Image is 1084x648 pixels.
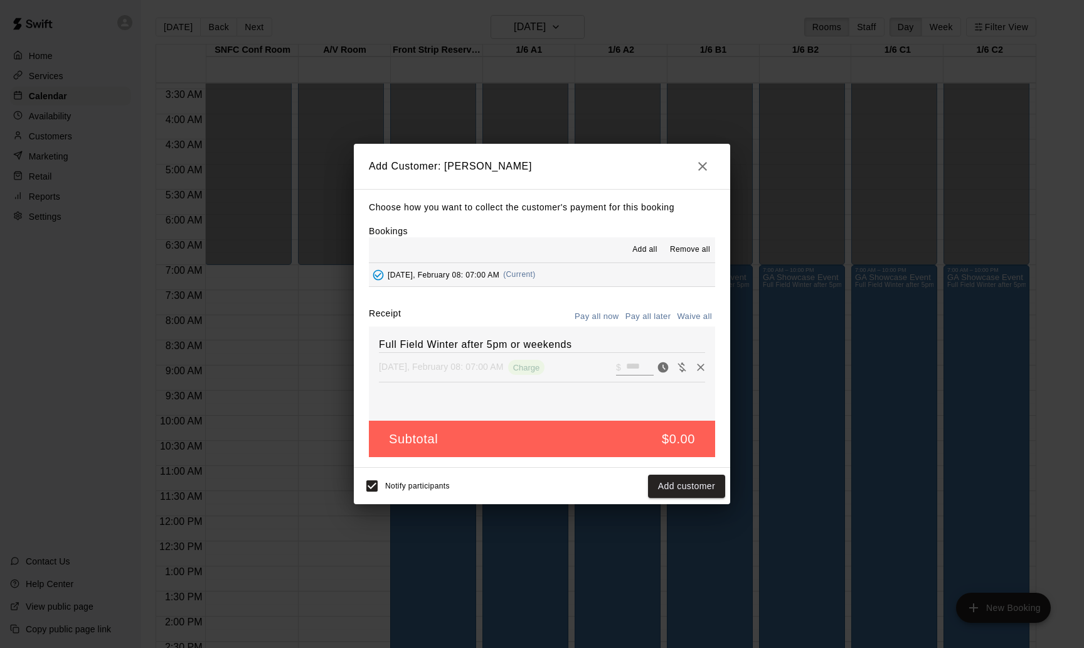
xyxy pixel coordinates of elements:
span: Remove all [670,244,710,256]
h5: Subtotal [389,431,438,448]
button: Pay all later [622,307,674,327]
p: Choose how you want to collect the customer's payment for this booking [369,200,715,215]
p: $ [616,361,621,374]
label: Receipt [369,307,401,327]
span: Notify participants [385,482,450,491]
button: Remove [691,358,710,377]
p: [DATE], February 08: 07:00 AM [379,360,504,373]
span: (Current) [503,270,536,279]
button: Add all [625,240,665,260]
button: Added - Collect Payment [369,266,388,284]
button: Pay all now [571,307,622,327]
button: Add customer [648,475,725,498]
button: Waive all [674,307,715,327]
h5: $0.00 [662,431,695,448]
button: Added - Collect Payment[DATE], February 08: 07:00 AM(Current) [369,263,715,286]
h2: Add Customer: [PERSON_NAME] [354,144,730,189]
button: Remove all [665,240,715,260]
h6: Full Field Winter after 5pm or weekends [379,337,705,353]
span: Waive payment [672,361,691,372]
span: Pay now [654,361,672,372]
span: Add all [632,244,657,256]
span: [DATE], February 08: 07:00 AM [388,270,499,279]
label: Bookings [369,226,408,236]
